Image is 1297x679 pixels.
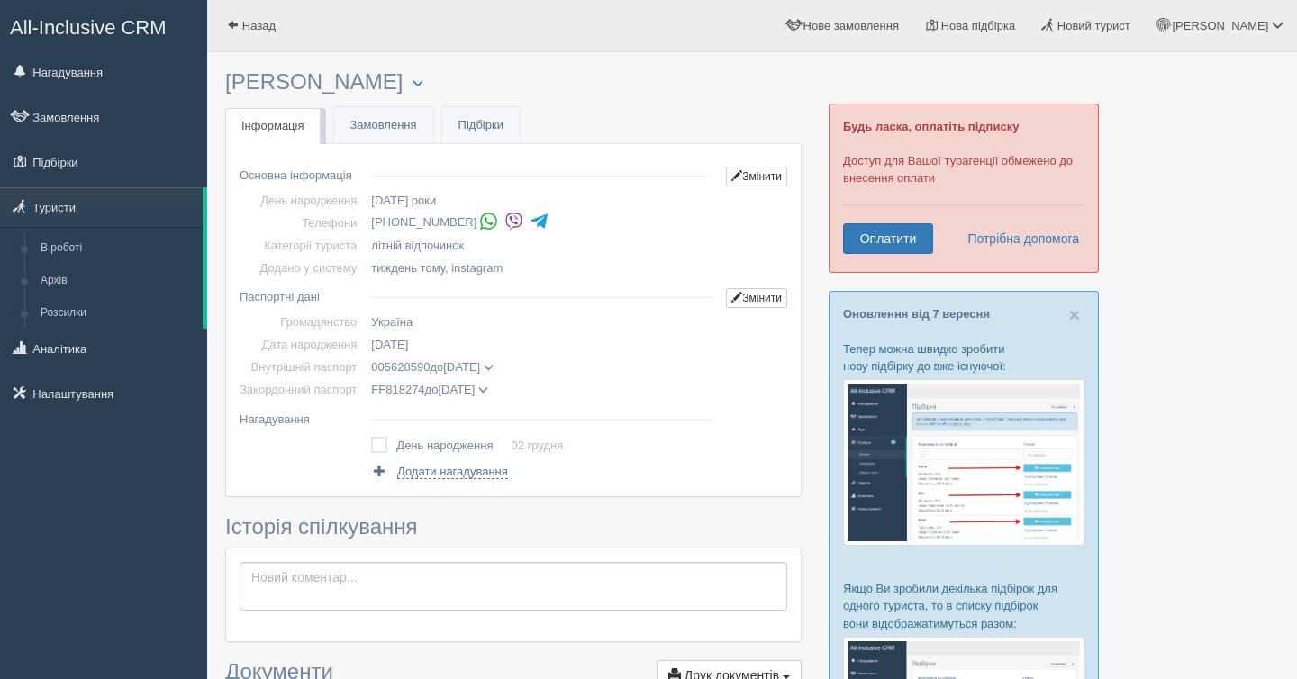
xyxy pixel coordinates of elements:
a: All-Inclusive CRM [1,1,206,50]
span: до [371,360,493,374]
span: Новий турист [1057,19,1130,32]
a: Змінити [726,167,787,186]
span: Нова підбірка [941,19,1016,32]
b: Будь ласка, оплатіть підписку [843,120,1019,133]
td: Україна [364,311,719,333]
a: Замовлення [334,107,433,144]
img: viber-colored.svg [504,212,523,231]
td: , instagram [364,257,719,279]
p: Якщо Ви зробили декілька підбірок для одного туриста, то в списку підбірок вони відображатимуться... [843,580,1084,631]
button: Close [1069,305,1080,324]
span: 005628590 [371,360,430,374]
p: Тепер можна швидко зробити нову підбірку до вже існуючої: [843,340,1084,375]
a: Архів [32,265,203,297]
img: whatsapp-colored.svg [479,212,498,231]
span: × [1069,304,1080,325]
span: [DATE] [443,360,480,374]
td: Основна інформація [240,158,364,189]
a: Додати нагадування [371,463,507,480]
span: Нове замовлення [803,19,899,32]
a: Потрібна допомога [956,223,1080,254]
a: Оновлення від 7 вересня [843,307,990,321]
h3: [PERSON_NAME] [225,70,802,95]
td: День народження [240,189,364,212]
td: Громадянство [240,311,364,333]
td: Дата народження [240,333,364,356]
td: Телефони [240,212,364,234]
a: Інформація [225,108,321,145]
a: Змінити [726,288,787,308]
div: Доступ для Вашої турагенції обмежено до внесення оплати [829,104,1099,273]
a: Розсилки [32,297,203,330]
a: Оплатити [843,223,933,254]
img: %D0%BF%D1%96%D0%B4%D0%B1%D1%96%D1%80%D0%BA%D0%B0-%D1%82%D1%83%D1%80%D0%B8%D1%81%D1%82%D1%83-%D1%8... [843,379,1084,546]
td: Нагадування [240,402,364,430]
span: All-Inclusive CRM [10,16,167,39]
span: [DATE] [371,338,408,351]
a: В роботі [32,232,203,265]
span: [DATE] [438,383,475,396]
img: telegram-colored-4375108.svg [530,212,549,231]
td: Додано у систему [240,257,364,279]
span: Додати нагадування [397,465,508,479]
td: День народження [396,433,511,458]
h3: Історія спілкування [225,515,802,539]
span: до [371,383,488,396]
td: Категорії туриста [240,234,364,257]
td: літній відпочинок [364,234,719,257]
td: Закордонний паспорт [240,378,364,401]
td: [DATE] роки [364,189,719,212]
span: Назад [242,19,276,32]
td: Паспортні дані [240,279,364,311]
span: FF818274 [371,383,424,396]
li: [PHONE_NUMBER] [371,210,719,235]
span: [PERSON_NAME] [1172,19,1268,32]
td: Внутрішній паспорт [240,356,364,378]
span: Інформація [241,119,304,132]
a: 02 грудня [511,439,563,452]
a: Підбірки [442,107,520,144]
span: тиждень тому [371,261,445,275]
